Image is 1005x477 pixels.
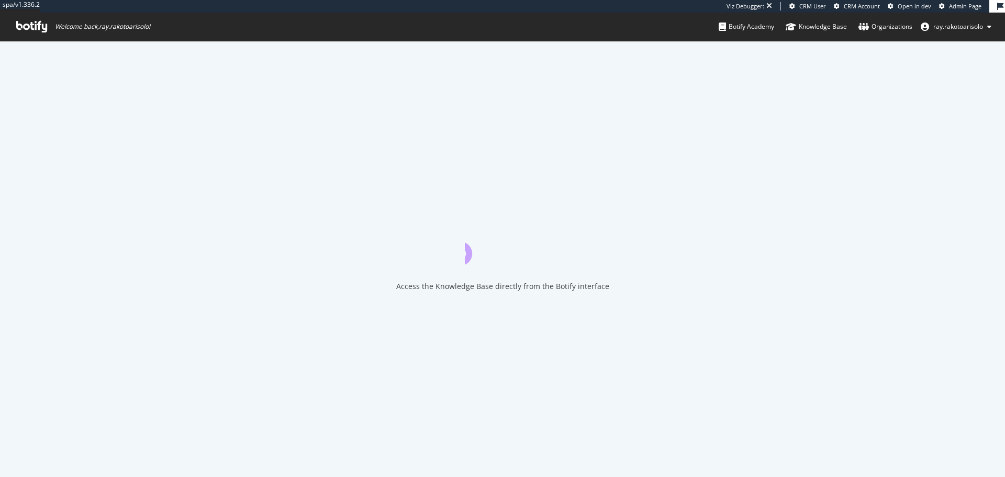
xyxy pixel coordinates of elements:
[858,21,912,32] div: Organizations
[786,13,847,41] a: Knowledge Base
[465,227,540,264] div: animation
[789,2,826,10] a: CRM User
[933,22,983,31] span: ray.rakotoarisolo
[949,2,981,10] span: Admin Page
[786,21,847,32] div: Knowledge Base
[727,2,764,10] div: Viz Debugger:
[834,2,880,10] a: CRM Account
[719,21,774,32] div: Botify Academy
[396,281,609,292] div: Access the Knowledge Base directly from the Botify interface
[888,2,931,10] a: Open in dev
[898,2,931,10] span: Open in dev
[844,2,880,10] span: CRM Account
[858,13,912,41] a: Organizations
[55,23,150,31] span: Welcome back, ray.rakotoarisolo !
[719,13,774,41] a: Botify Academy
[939,2,981,10] a: Admin Page
[799,2,826,10] span: CRM User
[912,18,1000,35] button: ray.rakotoarisolo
